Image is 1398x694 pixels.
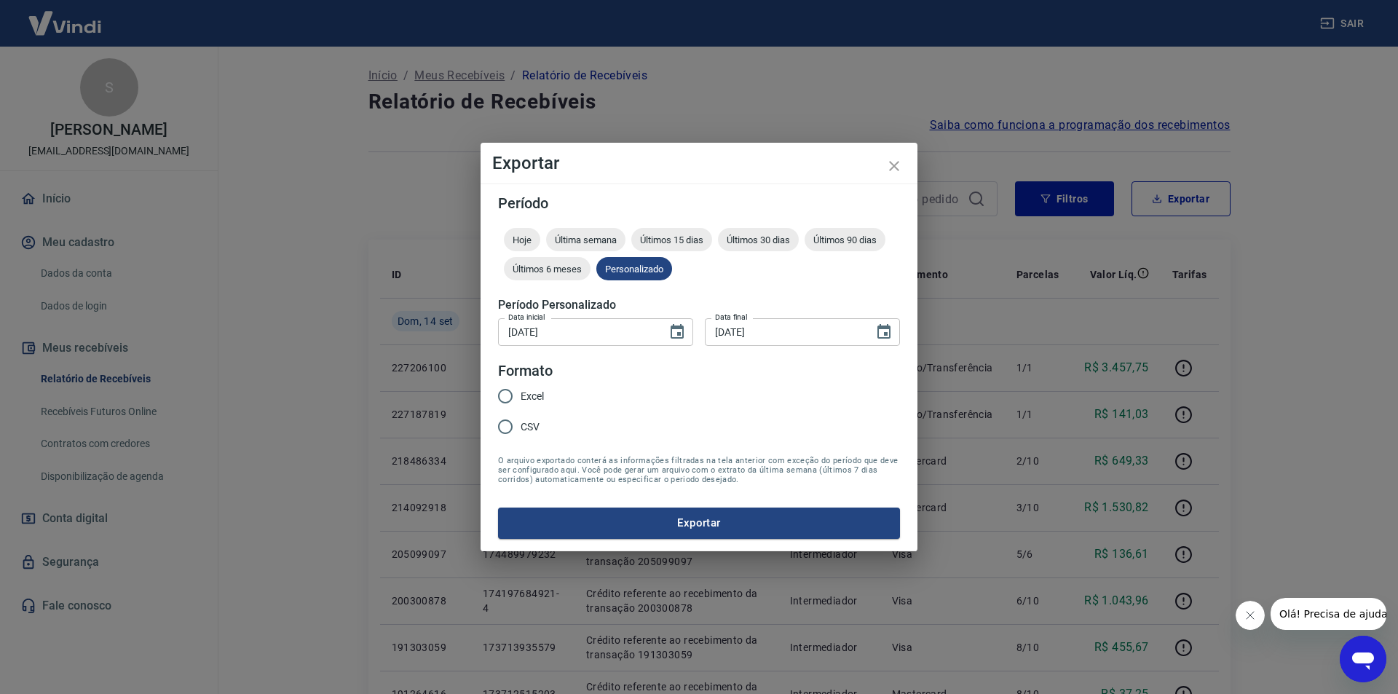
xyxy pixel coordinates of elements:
[504,234,540,245] span: Hoje
[498,456,900,484] span: O arquivo exportado conterá as informações filtradas na tela anterior com exceção do período que ...
[498,318,657,345] input: DD/MM/YYYY
[504,264,591,275] span: Últimos 6 meses
[504,257,591,280] div: Últimos 6 meses
[718,228,799,251] div: Últimos 30 dias
[498,298,900,312] h5: Período Personalizado
[1340,636,1386,682] iframe: Botão para abrir a janela de mensagens
[9,10,122,22] span: Olá! Precisa de ajuda?
[1236,601,1265,630] iframe: Fechar mensagem
[498,360,553,382] legend: Formato
[869,318,899,347] button: Choose date, selected date is 14 de set de 2025
[546,228,625,251] div: Última semana
[805,234,885,245] span: Últimos 90 dias
[663,318,692,347] button: Choose date, selected date is 12 de set de 2025
[492,154,906,172] h4: Exportar
[631,234,712,245] span: Últimos 15 dias
[877,149,912,184] button: close
[498,196,900,210] h5: Período
[705,318,864,345] input: DD/MM/YYYY
[805,228,885,251] div: Últimos 90 dias
[718,234,799,245] span: Últimos 30 dias
[521,389,544,404] span: Excel
[631,228,712,251] div: Últimos 15 dias
[508,312,545,323] label: Data inicial
[1271,598,1386,630] iframe: Mensagem da empresa
[596,264,672,275] span: Personalizado
[504,228,540,251] div: Hoje
[498,508,900,538] button: Exportar
[715,312,748,323] label: Data final
[596,257,672,280] div: Personalizado
[521,419,540,435] span: CSV
[546,234,625,245] span: Última semana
